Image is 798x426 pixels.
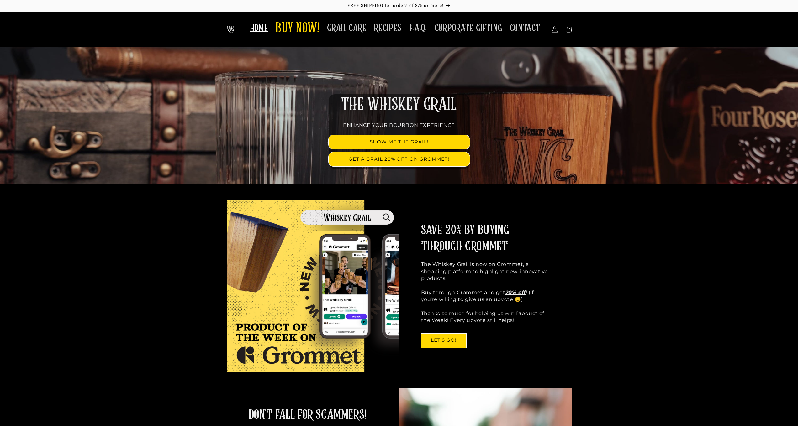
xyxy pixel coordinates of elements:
a: RECIPES [370,18,405,38]
a: SHOW ME THE GRAIL! [329,135,470,149]
span: CONTACT [510,22,541,34]
a: CONTACT [506,18,544,38]
strong: 20% off [505,289,526,295]
h2: SAVE 20% BY BUYING THROUGH GROMMET [421,222,550,255]
h2: DON'T FALL FOR SCAMMERS! [249,407,366,423]
p: FREE SHIPPING for orders of $75 or more! [6,3,792,8]
span: RECIPES [374,22,402,34]
a: GRAIL CARE [323,18,370,38]
a: LET'S GO! [421,334,466,348]
span: F.A.Q. [409,22,427,34]
a: BUY NOW! [272,16,323,41]
span: THE WHISKEY GRAIL [341,96,457,113]
a: F.A.Q. [405,18,431,38]
span: GRAIL CARE [327,22,367,34]
span: BUY NOW! [276,20,320,37]
a: HOME [246,18,272,38]
p: The Whiskey Grail is now on Grommet, a shopping platform to highlight new, innovative products. B... [421,261,550,324]
span: CORPORATE GIFTING [435,22,502,34]
img: The Whiskey Grail [227,26,235,33]
span: ENHANCE YOUR BOURBON EXPERIENCE [343,122,455,128]
a: GET A GRAIL 20% OFF ON GROMMET! [329,152,470,166]
a: CORPORATE GIFTING [431,18,506,38]
span: HOME [250,22,268,34]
